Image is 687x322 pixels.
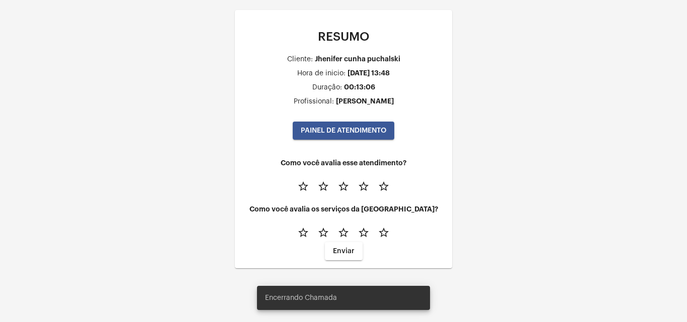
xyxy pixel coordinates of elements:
mat-icon: star_border [317,180,329,192]
mat-icon: star_border [358,227,370,239]
mat-icon: star_border [297,227,309,239]
mat-icon: star_border [378,227,390,239]
button: PAINEL DE ATENDIMENTO [293,122,394,140]
div: Jhenifer cunha puchalski [315,55,400,63]
mat-icon: star_border [297,180,309,192]
p: RESUMO [243,30,444,43]
h4: Como você avalia os serviços da [GEOGRAPHIC_DATA]? [243,205,444,213]
div: Duração: [312,84,342,91]
mat-icon: star_border [337,180,350,192]
div: [PERSON_NAME] [336,97,394,105]
mat-icon: star_border [378,180,390,192]
div: 00:13:06 [344,83,375,91]
mat-icon: star_border [337,227,350,239]
div: Hora de inicio: [297,70,346,77]
h4: Como você avalia esse atendimento? [243,159,444,167]
button: Enviar [325,242,363,260]
span: Enviar [333,248,355,255]
span: Encerrando Chamada [265,293,337,303]
div: [DATE] 13:48 [348,69,390,77]
mat-icon: star_border [317,227,329,239]
div: Profissional: [294,98,334,105]
mat-icon: star_border [358,180,370,192]
span: PAINEL DE ATENDIMENTO [301,127,386,134]
div: Cliente: [287,56,313,63]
